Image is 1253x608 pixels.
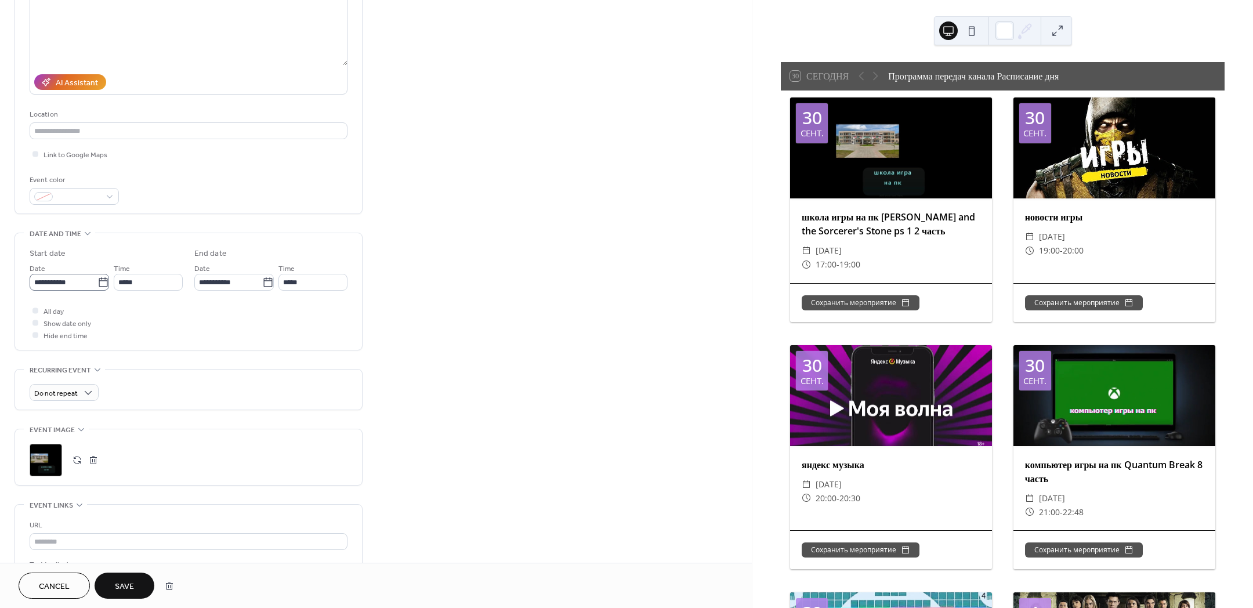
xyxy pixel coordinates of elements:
button: Save [95,573,154,599]
span: Date [30,263,45,275]
button: Cancel [19,573,90,599]
span: Do not repeat [34,387,78,400]
div: яндекс музыка [790,458,992,472]
span: Time [278,263,295,275]
div: ; [30,444,62,476]
span: 17:00 [816,258,836,272]
span: [DATE] [816,244,842,258]
span: Link to Google Maps [44,149,107,161]
div: ​ [802,258,811,272]
div: Программа передач канала Расписание дня [888,69,1059,83]
div: сент. [1023,377,1046,385]
div: 30 [802,357,822,374]
div: Event color [30,174,117,186]
span: - [836,491,839,505]
div: AI Assistant [56,77,98,89]
span: Show date only [44,318,91,330]
span: Hide end time [44,330,88,342]
span: All day [44,306,64,318]
button: Сохранить мероприятие [1025,295,1143,310]
span: Save [115,581,134,593]
div: 30 [1025,357,1045,374]
div: сент. [801,377,824,385]
span: - [1060,244,1063,258]
span: - [836,258,839,272]
div: Text to display [30,559,345,571]
span: Date [194,263,210,275]
div: URL [30,519,345,531]
div: ​ [1025,505,1034,519]
span: 20:00 [816,491,836,505]
div: Location [30,108,345,121]
span: 21:00 [1039,505,1060,519]
span: 20:30 [839,491,860,505]
div: Start date [30,248,66,260]
span: - [1060,505,1063,519]
div: сент. [1023,129,1046,137]
div: ​ [1025,244,1034,258]
div: ​ [802,491,811,505]
span: 19:00 [839,258,860,272]
span: [DATE] [816,477,842,491]
button: AI Assistant [34,74,106,90]
button: Сохранить мероприятие [1025,542,1143,558]
button: Сохранить мероприятие [802,542,919,558]
span: Cancel [39,581,70,593]
span: Event links [30,500,73,512]
div: ​ [802,244,811,258]
div: сент. [801,129,824,137]
span: Event image [30,424,75,436]
div: ​ [802,477,811,491]
span: [DATE] [1039,491,1065,505]
span: Recurring event [30,364,91,377]
div: End date [194,248,227,260]
div: компьютер игры на пк Quantum Break 8 часть [1013,458,1215,486]
button: Сохранить мероприятие [802,295,919,310]
div: ​ [1025,230,1034,244]
span: Date and time [30,228,81,240]
span: 19:00 [1039,244,1060,258]
span: Time [114,263,130,275]
span: 20:00 [1063,244,1084,258]
div: 30 [1025,109,1045,126]
span: 22:48 [1063,505,1084,519]
div: школа игры на пк [PERSON_NAME] and the Sorcerer's Stone ps 1 2 часть [790,210,992,238]
div: 30 [802,109,822,126]
div: ​ [1025,491,1034,505]
span: [DATE] [1039,230,1065,244]
div: новости игры [1013,210,1215,224]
